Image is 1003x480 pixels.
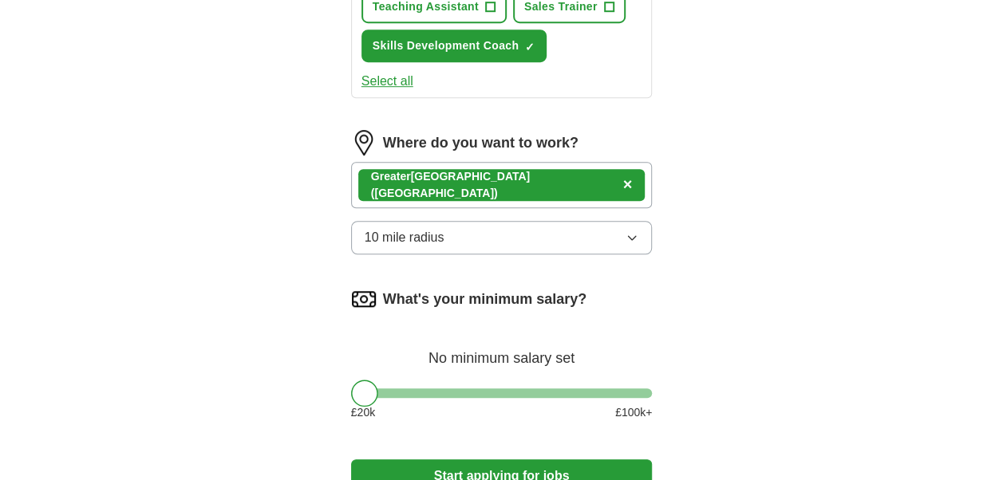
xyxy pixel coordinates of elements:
[351,404,375,421] span: £ 20 k
[351,331,653,369] div: No minimum salary set
[365,228,444,247] span: 10 mile radius
[351,221,653,254] button: 10 mile radius
[371,187,498,199] span: ([GEOGRAPHIC_DATA])
[383,132,579,154] label: Where do you want to work?
[411,170,531,183] strong: [GEOGRAPHIC_DATA]
[351,130,377,155] img: location.png
[623,173,633,197] button: ×
[371,168,617,202] div: Greater
[361,30,547,62] button: Skills Development Coach✓
[361,72,413,91] button: Select all
[525,41,535,53] span: ✓
[623,175,633,193] span: ×
[615,404,652,421] span: £ 100 k+
[351,286,377,312] img: salary.png
[373,37,519,54] span: Skills Development Coach
[383,289,586,310] label: What's your minimum salary?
